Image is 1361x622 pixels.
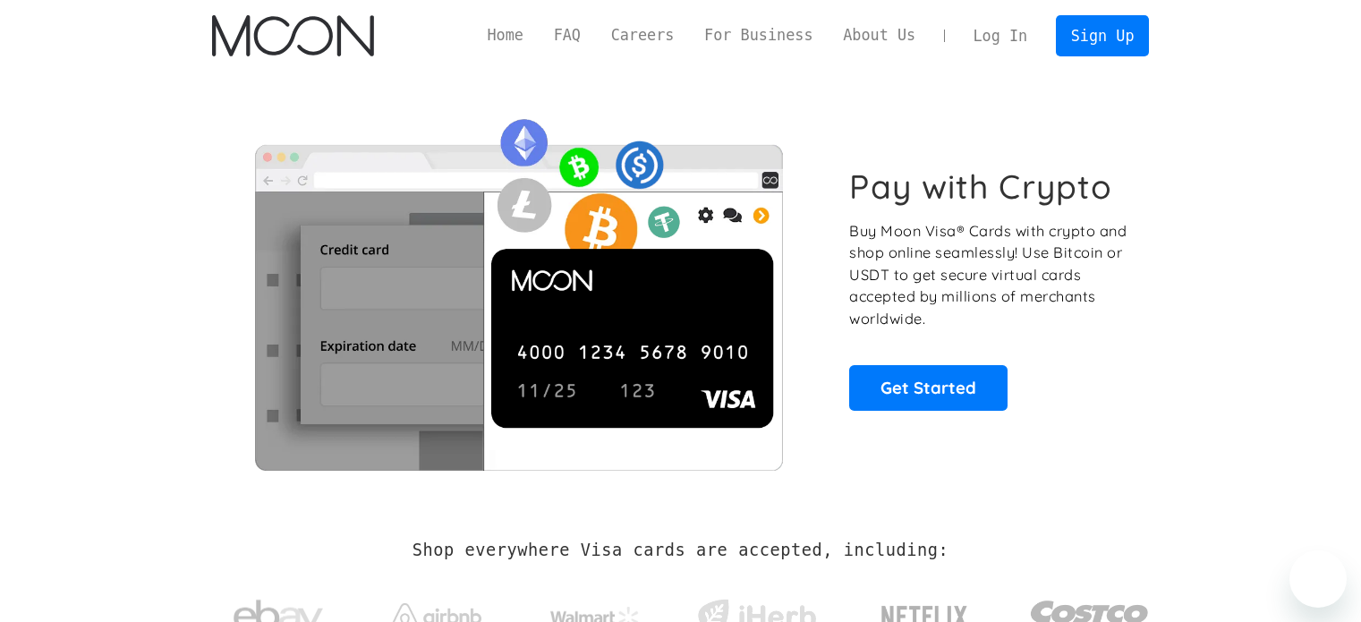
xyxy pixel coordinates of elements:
a: Careers [596,24,689,47]
a: FAQ [539,24,596,47]
a: Sign Up [1056,15,1149,55]
a: home [212,15,374,56]
a: Get Started [849,365,1008,410]
a: Home [472,24,539,47]
p: Buy Moon Visa® Cards with crypto and shop online seamlessly! Use Bitcoin or USDT to get secure vi... [849,220,1129,330]
a: Log In [958,16,1042,55]
a: About Us [828,24,931,47]
img: Moon Cards let you spend your crypto anywhere Visa is accepted. [212,107,825,470]
img: Moon Logo [212,15,374,56]
a: For Business [689,24,828,47]
h1: Pay with Crypto [849,166,1112,207]
iframe: Button to launch messaging window [1289,550,1347,608]
h2: Shop everywhere Visa cards are accepted, including: [413,541,948,560]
